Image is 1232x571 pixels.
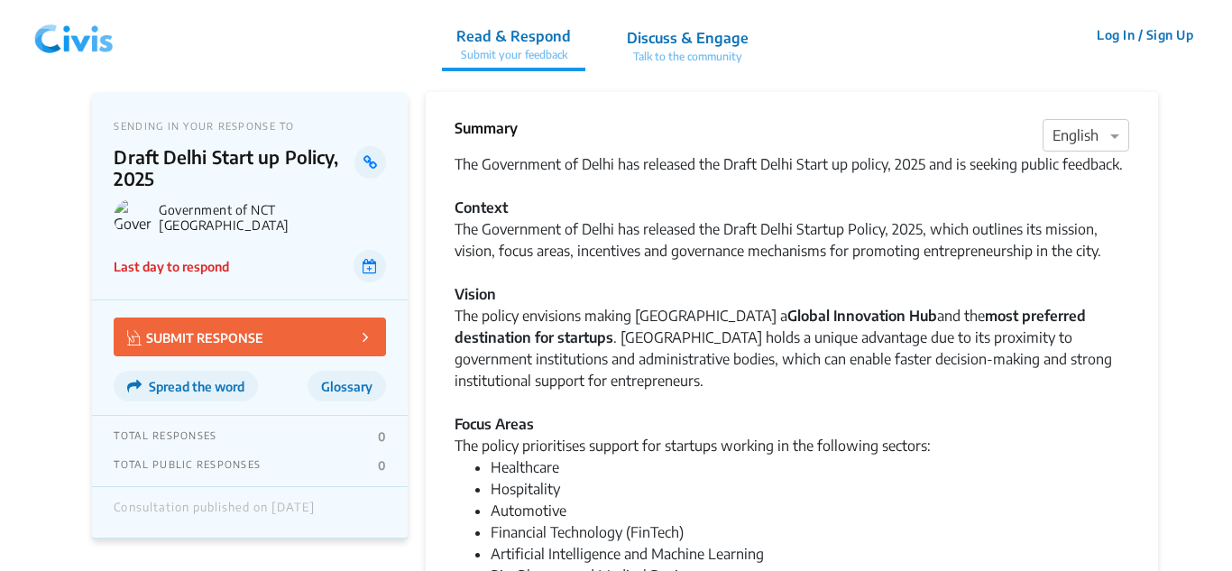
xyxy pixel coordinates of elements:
p: 0 [378,458,386,473]
li: Financial Technology (FinTech) [491,521,1128,543]
p: Discuss & Engage [627,27,749,49]
p: TOTAL RESPONSES [114,429,216,444]
strong: Vision [455,285,496,303]
button: Log In / Sign Up [1085,21,1205,49]
div: The Government of Delhi has released the Draft Delhi Start up policy, 2025 and is seeking public ... [455,153,1128,218]
strong: Context [455,198,508,216]
img: navlogo.png [27,8,121,62]
p: Submit your feedback [456,47,571,63]
li: Healthcare [491,456,1128,478]
img: Vector.jpg [127,330,142,345]
button: Glossary [308,371,386,401]
p: Read & Respond [456,25,571,47]
p: Last day to respond [114,257,229,276]
li: Hospitality [491,478,1128,500]
img: Government of NCT Delhi logo [114,198,152,236]
p: TOTAL PUBLIC RESPONSES [114,458,261,473]
div: The policy prioritises support for startups working in the following sectors: [455,435,1128,456]
p: Talk to the community [627,49,749,65]
p: 0 [378,429,386,444]
p: SENDING IN YOUR RESPONSE TO [114,120,386,132]
div: The Government of Delhi has released the Draft Delhi Startup Policy, 2025, which outlines its mis... [455,218,1128,283]
button: Spread the word [114,371,258,401]
div: The policy envisions making [GEOGRAPHIC_DATA] a and the . [GEOGRAPHIC_DATA] holds a unique advant... [455,305,1128,413]
div: Consultation published on [DATE] [114,501,314,524]
p: Summary [455,117,518,139]
p: Government of NCT [GEOGRAPHIC_DATA] [159,202,386,233]
li: Artificial Intelligence and Machine Learning [491,543,1128,565]
p: SUBMIT RESPONSE [127,327,263,347]
strong: Focus Areas [455,415,534,433]
li: Automotive [491,500,1128,521]
p: Draft Delhi Start up Policy, 2025 [114,146,354,189]
strong: Global Innovation Hub [787,307,937,325]
span: Glossary [321,379,372,394]
span: Spread the word [149,379,244,394]
button: SUBMIT RESPONSE [114,318,386,356]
